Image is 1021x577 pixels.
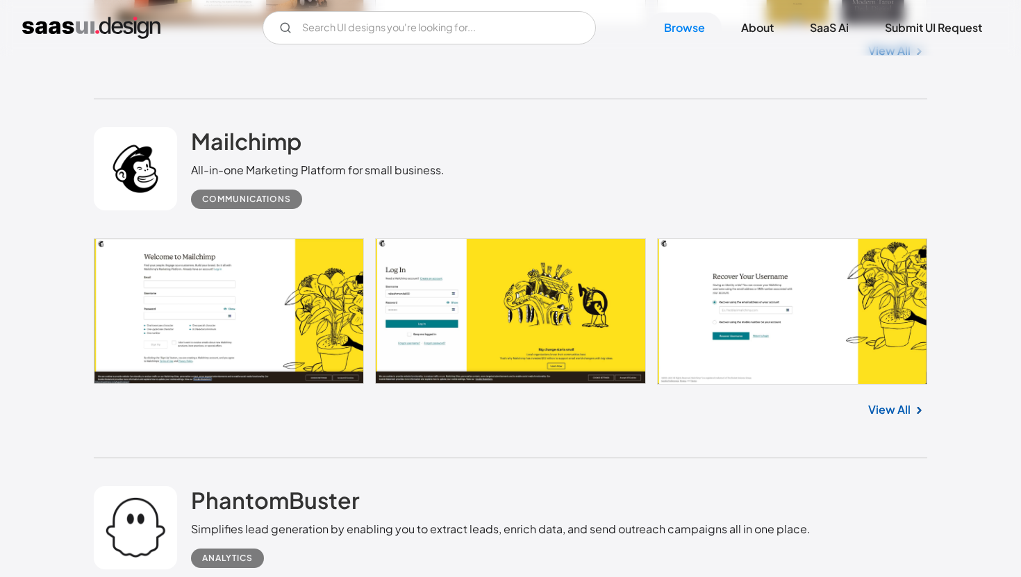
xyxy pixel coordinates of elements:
a: View All [868,401,911,418]
a: Submit UI Request [868,12,999,43]
a: Mailchimp [191,127,301,162]
h2: PhantomBuster [191,486,360,514]
div: Simplifies lead generation by enabling you to extract leads, enrich data, and send outreach campa... [191,521,811,537]
a: home [22,17,160,39]
h2: Mailchimp [191,127,301,155]
form: Email Form [263,11,596,44]
div: Communications [202,191,291,208]
div: All-in-one Marketing Platform for small business. [191,162,445,178]
a: SaaS Ai [793,12,865,43]
a: Browse [647,12,722,43]
input: Search UI designs you're looking for... [263,11,596,44]
a: About [724,12,790,43]
div: Analytics [202,550,253,567]
a: PhantomBuster [191,486,360,521]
